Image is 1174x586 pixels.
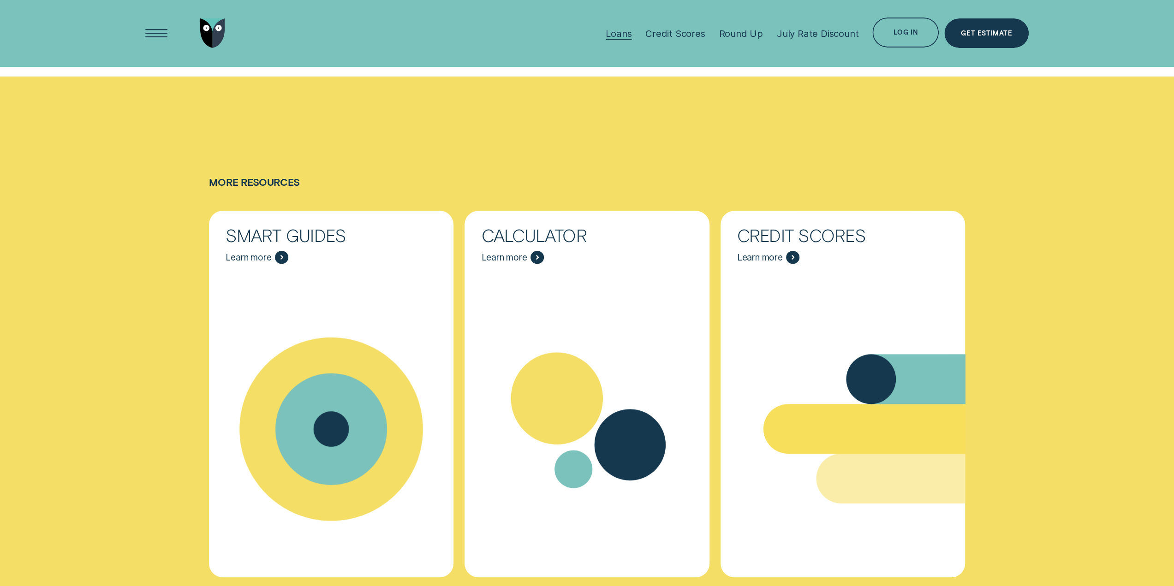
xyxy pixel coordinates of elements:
[209,211,453,577] a: Smart Guides - Learn more
[481,227,692,244] div: Calculator
[226,227,437,244] div: Smart Guides
[737,227,948,244] div: Credit Scores
[226,252,271,263] span: Learn more
[737,252,783,263] span: Learn more
[719,28,763,39] div: Round Up
[721,211,965,577] a: Credit Scores - Learn more
[209,176,965,188] h4: More Resources
[465,211,709,577] a: Calculator - Learn more
[481,252,527,263] span: Learn more
[200,18,225,48] img: Wisr
[645,28,705,39] div: Credit Scores
[944,18,1029,48] a: Get Estimate
[142,18,172,48] button: Open Menu
[606,28,632,39] div: Loans
[777,28,858,39] div: July Rate Discount
[872,18,939,47] button: Log in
